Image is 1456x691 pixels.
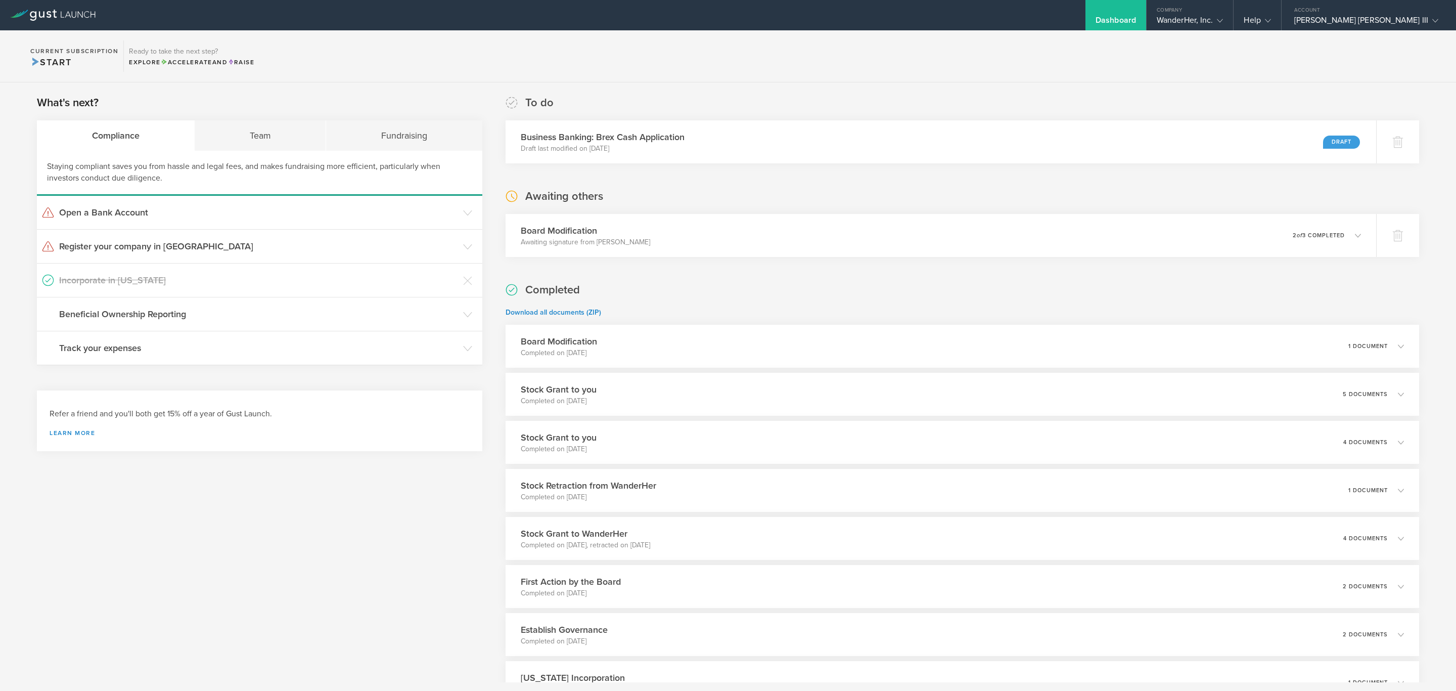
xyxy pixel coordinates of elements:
[521,144,685,154] p: Draft last modified on [DATE]
[1348,343,1388,349] p: 1 document
[506,308,601,317] a: Download all documents (ZIP)
[521,224,650,237] h3: Board Modification
[195,120,326,151] div: Team
[521,396,597,406] p: Completed on [DATE]
[525,96,554,110] h2: To do
[1348,488,1388,493] p: 1 document
[521,479,656,492] h3: Stock Retraction from WanderHer
[59,240,458,253] h3: Register your company in [GEOGRAPHIC_DATA]
[1405,642,1456,691] div: Widget de chat
[59,274,458,287] h3: Incorporate in [US_STATE]
[521,636,608,646] p: Completed on [DATE]
[129,58,254,67] div: Explore
[521,623,608,636] h3: Establish Governance
[1157,15,1223,30] div: WanderHer, Inc.
[521,431,597,444] h3: Stock Grant to you
[521,671,625,684] h3: [US_STATE] Incorporation
[521,492,656,502] p: Completed on [DATE]
[521,575,621,588] h3: First Action by the Board
[129,48,254,55] h3: Ready to take the next step?
[1343,536,1388,541] p: 4 documents
[521,527,650,540] h3: Stock Grant to WanderHer
[521,383,597,396] h3: Stock Grant to you
[1293,233,1345,238] p: 2 3 completed
[1096,15,1136,30] div: Dashboard
[1343,632,1388,637] p: 2 documents
[59,341,458,355] h3: Track your expenses
[50,430,470,436] a: Learn more
[1343,584,1388,589] p: 2 documents
[161,59,228,66] span: and
[521,335,597,348] h3: Board Modification
[1323,136,1360,149] div: Draft
[521,540,650,550] p: Completed on [DATE], retracted on [DATE]
[521,444,597,454] p: Completed on [DATE]
[525,283,580,297] h2: Completed
[1343,392,1388,397] p: 5 documents
[521,348,597,358] p: Completed on [DATE]
[1348,680,1388,685] p: 1 document
[525,189,603,204] h2: Awaiting others
[50,408,470,420] h3: Refer a friend and you'll both get 15% off a year of Gust Launch.
[1244,15,1270,30] div: Help
[37,96,99,110] h2: What's next?
[37,120,195,151] div: Compliance
[30,48,118,54] h2: Current Subscription
[506,120,1376,163] div: Business Banking: Brex Cash ApplicationDraft last modified on [DATE]Draft
[227,59,254,66] span: Raise
[521,588,621,598] p: Completed on [DATE]
[161,59,212,66] span: Accelerate
[1343,440,1388,445] p: 4 documents
[123,40,259,72] div: Ready to take the next step?ExploreAccelerateandRaise
[521,131,685,144] h3: Business Banking: Brex Cash Application
[59,206,458,219] h3: Open a Bank Account
[521,237,650,247] p: Awaiting signature from [PERSON_NAME]
[37,151,482,196] div: Staying compliant saves you from hassle and legal fees, and makes fundraising more efficient, par...
[1405,642,1456,691] iframe: Chat Widget
[1294,15,1438,30] div: [PERSON_NAME] [PERSON_NAME] III
[1297,232,1302,239] em: of
[59,308,458,321] h3: Beneficial Ownership Reporting
[326,120,482,151] div: Fundraising
[30,57,71,68] span: Start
